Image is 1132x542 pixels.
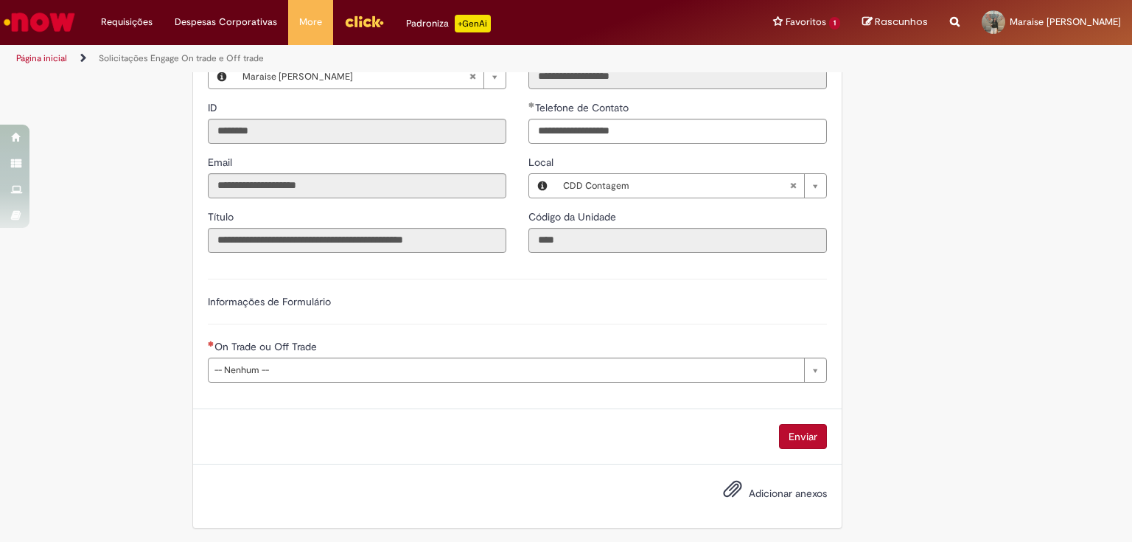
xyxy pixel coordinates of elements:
[528,102,535,108] span: Obrigatório Preenchido
[563,174,789,198] span: CDD Contagem
[1010,15,1121,28] span: Maraise [PERSON_NAME]
[786,15,826,29] span: Favoritos
[455,15,491,32] p: +GenAi
[535,101,632,114] span: Telefone de Contato
[209,65,235,88] button: Favorecido, Visualizar este registro Maraise Cristina Nonato Viana
[719,476,746,510] button: Adicionar anexos
[16,52,67,64] a: Página inicial
[344,10,384,32] img: click_logo_yellow_360x200.png
[208,341,214,347] span: Necessários
[528,228,827,253] input: Código da Unidade
[208,228,506,253] input: Título
[208,210,237,223] span: Somente leitura - Título
[208,100,220,115] label: Somente leitura - ID
[829,17,840,29] span: 1
[99,52,264,64] a: Solicitações Engage On trade e Off trade
[528,119,827,144] input: Telefone de Contato
[208,173,506,198] input: Email
[749,487,827,500] span: Adicionar anexos
[529,174,556,198] button: Local, Visualizar este registro CDD Contagem
[779,424,827,449] button: Enviar
[101,15,153,29] span: Requisições
[208,295,331,308] label: Informações de Formulário
[406,15,491,32] div: Padroniza
[208,155,235,170] label: Somente leitura - Email
[556,174,826,198] a: CDD ContagemLimpar campo Local
[461,65,483,88] abbr: Limpar campo Favorecido
[214,340,320,353] span: On Trade ou Off Trade
[528,64,827,89] input: Departamento
[875,15,928,29] span: Rascunhos
[208,119,506,144] input: ID
[242,65,469,88] span: Maraise [PERSON_NAME]
[208,209,237,224] label: Somente leitura - Título
[1,7,77,37] img: ServiceNow
[528,210,619,223] span: Somente leitura - Código da Unidade
[214,358,797,382] span: -- Nenhum --
[862,15,928,29] a: Rascunhos
[528,156,556,169] span: Local
[175,15,277,29] span: Despesas Corporativas
[11,45,744,72] ul: Trilhas de página
[299,15,322,29] span: More
[235,65,506,88] a: Maraise [PERSON_NAME]Limpar campo Favorecido
[528,209,619,224] label: Somente leitura - Código da Unidade
[782,174,804,198] abbr: Limpar campo Local
[208,101,220,114] span: Somente leitura - ID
